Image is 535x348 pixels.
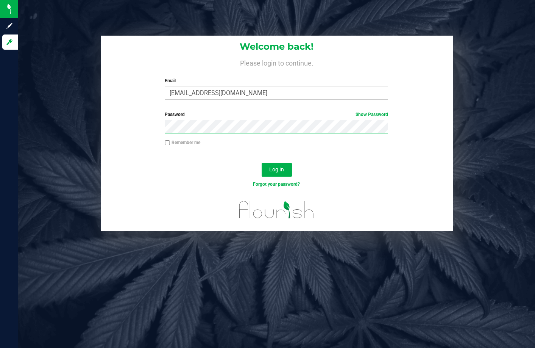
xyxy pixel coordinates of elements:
[356,112,388,117] a: Show Password
[253,182,300,187] a: Forgot your password?
[165,139,200,146] label: Remember me
[269,166,284,172] span: Log In
[165,77,388,84] label: Email
[232,196,321,224] img: flourish_logo.svg
[165,140,170,146] input: Remember me
[6,38,13,46] inline-svg: Log in
[101,42,453,52] h1: Welcome back!
[165,112,185,117] span: Password
[6,22,13,30] inline-svg: Sign up
[101,58,453,67] h4: Please login to continue.
[262,163,292,177] button: Log In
